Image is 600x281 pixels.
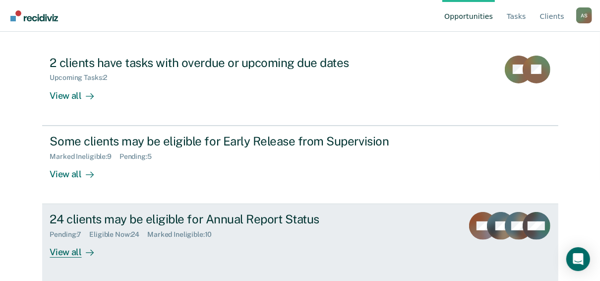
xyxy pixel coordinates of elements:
div: Some clients may be eligible for Early Release from Supervision [50,134,398,148]
div: View all [50,160,106,180]
a: 2 clients have tasks with overdue or upcoming due datesUpcoming Tasks:2View all [42,48,558,126]
div: View all [50,239,106,258]
div: Open Intercom Messenger [566,247,590,271]
div: 24 clients may be eligible for Annual Report Status [50,212,398,226]
button: Profile dropdown button [576,7,592,23]
a: Some clients may be eligible for Early Release from SupervisionMarked Ineligible:9Pending:5View all [42,126,558,204]
div: Marked Ineligible : 10 [147,230,220,239]
div: Pending : 5 [120,152,160,161]
div: Upcoming Tasks : 2 [50,73,116,82]
div: View all [50,82,106,101]
div: 2 clients have tasks with overdue or upcoming due dates [50,56,398,70]
div: Eligible Now : 24 [89,230,147,239]
div: Marked Ineligible : 9 [50,152,120,161]
div: Pending : 7 [50,230,90,239]
img: Recidiviz [10,10,58,21]
div: A S [576,7,592,23]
